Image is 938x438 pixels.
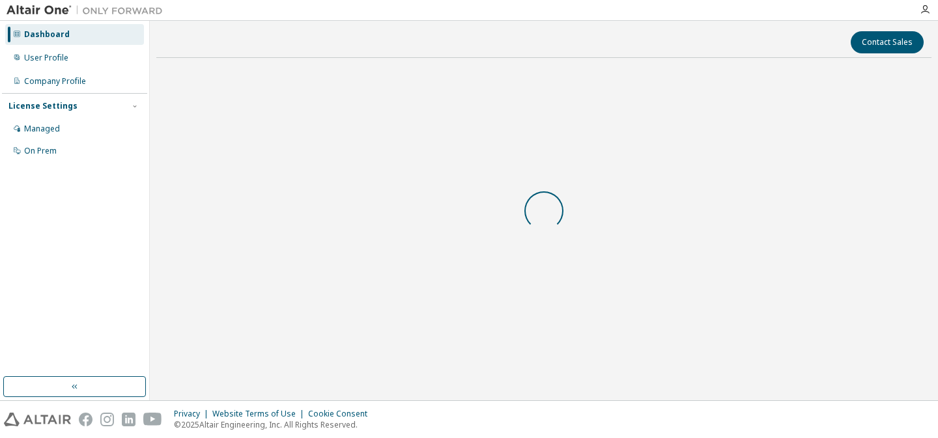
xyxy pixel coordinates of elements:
[8,101,78,111] div: License Settings
[24,146,57,156] div: On Prem
[308,409,375,419] div: Cookie Consent
[212,409,308,419] div: Website Terms of Use
[174,419,375,430] p: © 2025 Altair Engineering, Inc. All Rights Reserved.
[24,76,86,87] div: Company Profile
[7,4,169,17] img: Altair One
[122,413,135,426] img: linkedin.svg
[100,413,114,426] img: instagram.svg
[4,413,71,426] img: altair_logo.svg
[24,124,60,134] div: Managed
[24,53,68,63] div: User Profile
[143,413,162,426] img: youtube.svg
[24,29,70,40] div: Dashboard
[79,413,92,426] img: facebook.svg
[174,409,212,419] div: Privacy
[851,31,924,53] button: Contact Sales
